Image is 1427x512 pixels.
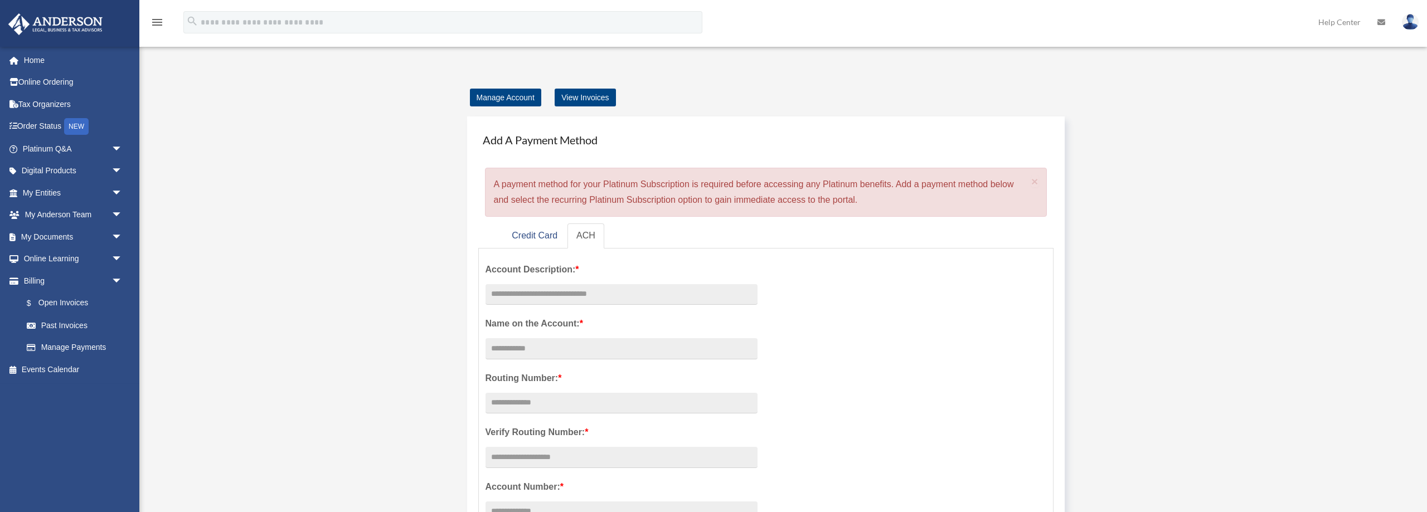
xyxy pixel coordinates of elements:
label: Account Description: [486,262,758,277]
a: menu [151,19,164,29]
label: Name on the Account: [486,316,758,331]
div: A payment method for your Platinum Subscription is required before accessing any Platinum benefit... [485,168,1047,217]
a: Platinum Q&Aarrow_drop_down [8,138,139,160]
div: NEW [64,118,89,135]
a: My Documentsarrow_drop_down [8,226,139,248]
a: Digital Productsarrow_drop_down [8,160,139,182]
a: Credit Card [503,223,566,248]
a: Billingarrow_drop_down [8,270,139,292]
a: Manage Account [470,89,541,106]
span: arrow_drop_down [111,270,134,292]
a: Order StatusNEW [8,115,139,138]
span: arrow_drop_down [111,182,134,204]
img: User Pic [1402,14,1419,30]
i: menu [151,16,164,29]
button: Close [1031,175,1038,187]
a: Home [8,49,139,71]
a: $Open Invoices [16,292,139,315]
h4: Add A Payment Method [478,128,1054,152]
label: Account Number: [486,479,758,495]
span: × [1031,175,1038,188]
label: Routing Number: [486,370,758,386]
span: arrow_drop_down [111,204,134,227]
a: ACH [567,223,604,248]
a: Online Learningarrow_drop_down [8,248,139,270]
a: Online Ordering [8,71,139,94]
a: My Entitiesarrow_drop_down [8,182,139,204]
a: My Anderson Teamarrow_drop_down [8,204,139,226]
label: Verify Routing Number: [486,425,758,440]
span: $ [33,296,38,310]
span: arrow_drop_down [111,138,134,160]
img: Anderson Advisors Platinum Portal [5,13,106,35]
a: Past Invoices [16,314,139,337]
span: arrow_drop_down [111,248,134,271]
span: arrow_drop_down [111,226,134,248]
a: View Invoices [555,89,615,106]
i: search [186,15,198,27]
a: Events Calendar [8,358,139,381]
a: Tax Organizers [8,93,139,115]
span: arrow_drop_down [111,160,134,183]
a: Manage Payments [16,337,134,359]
